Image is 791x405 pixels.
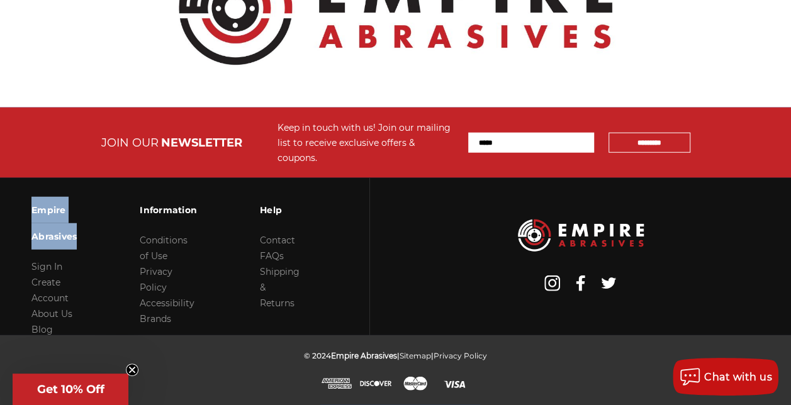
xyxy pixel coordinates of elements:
[278,120,456,165] div: Keep in touch with us! Join our mailing list to receive exclusive offers & coupons.
[260,266,300,309] a: Shipping & Returns
[31,261,62,272] a: Sign In
[140,297,194,309] a: Accessibility
[140,266,172,293] a: Privacy Policy
[434,351,487,360] a: Privacy Policy
[140,197,197,223] h3: Information
[400,351,431,360] a: Sitemap
[260,235,295,246] a: Contact
[140,313,171,325] a: Brands
[304,348,487,363] p: © 2024 | |
[31,197,77,250] h3: Empire Abrasives
[37,382,104,396] span: Get 10% Off
[13,374,128,405] div: Get 10% OffClose teaser
[673,358,778,396] button: Chat with us
[126,363,138,376] button: Close teaser
[518,219,644,252] img: Empire Abrasives Logo Image
[31,308,72,319] a: About Us
[31,324,53,335] a: Blog
[31,277,69,304] a: Create Account
[704,371,772,383] span: Chat with us
[101,136,159,150] span: JOIN OUR
[161,136,242,150] span: NEWSLETTER
[260,250,284,262] a: FAQs
[331,351,397,360] span: Empire Abrasives
[140,235,188,262] a: Conditions of Use
[260,197,300,223] h3: Help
